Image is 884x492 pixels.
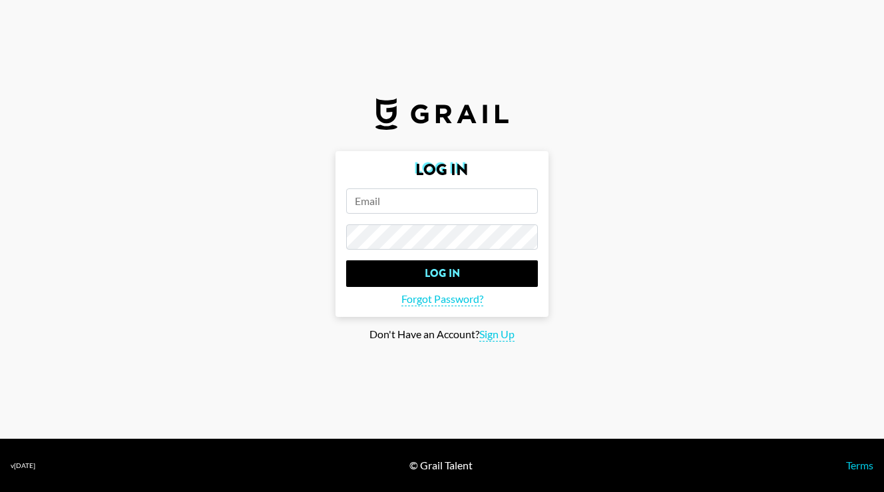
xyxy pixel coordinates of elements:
[375,98,509,130] img: Grail Talent Logo
[11,461,35,470] div: v [DATE]
[346,188,538,214] input: Email
[346,260,538,287] input: Log In
[479,328,515,342] span: Sign Up
[346,162,538,178] h2: Log In
[11,328,873,342] div: Don't Have an Account?
[409,459,473,472] div: © Grail Talent
[846,459,873,471] a: Terms
[401,292,483,306] span: Forgot Password?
